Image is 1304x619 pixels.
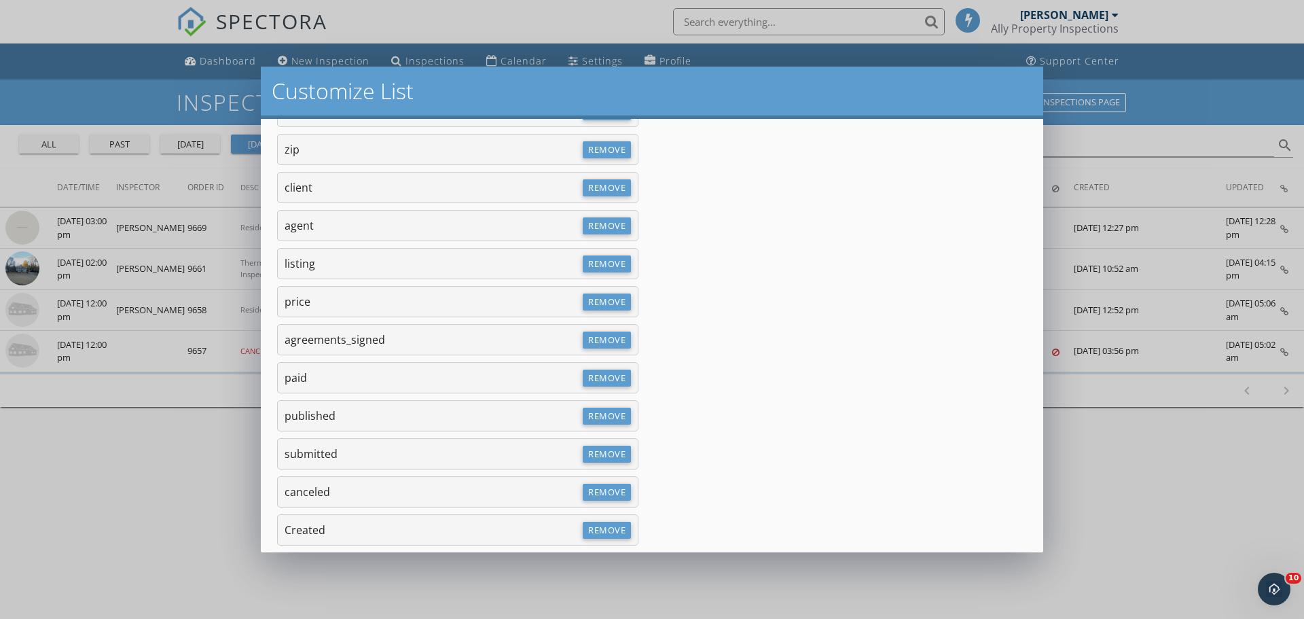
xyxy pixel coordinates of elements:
div: Remove [583,217,631,234]
div: Remove [583,484,631,501]
div: Remove [583,522,631,539]
div: paid [277,362,638,393]
div: listing [277,248,638,279]
div: Remove [583,446,631,463]
div: Remove [583,370,631,387]
div: Remove [583,408,631,425]
div: published [277,400,638,431]
div: Remove [583,255,631,272]
div: Remove [583,141,631,158]
span: 10 [1286,573,1301,584]
div: Created [277,514,638,546]
div: Remove [583,179,631,196]
div: price [277,286,638,317]
div: agent [277,210,638,241]
div: Remove [583,294,631,311]
div: zip [277,134,638,165]
div: Updated [277,552,638,584]
div: Remove [583,332,631,349]
div: client [277,172,638,203]
div: canceled [277,476,638,508]
div: agreements_signed [277,324,638,355]
iframe: Intercom live chat [1258,573,1290,605]
div: submitted [277,438,638,470]
h2: Customize List [272,77,1032,105]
